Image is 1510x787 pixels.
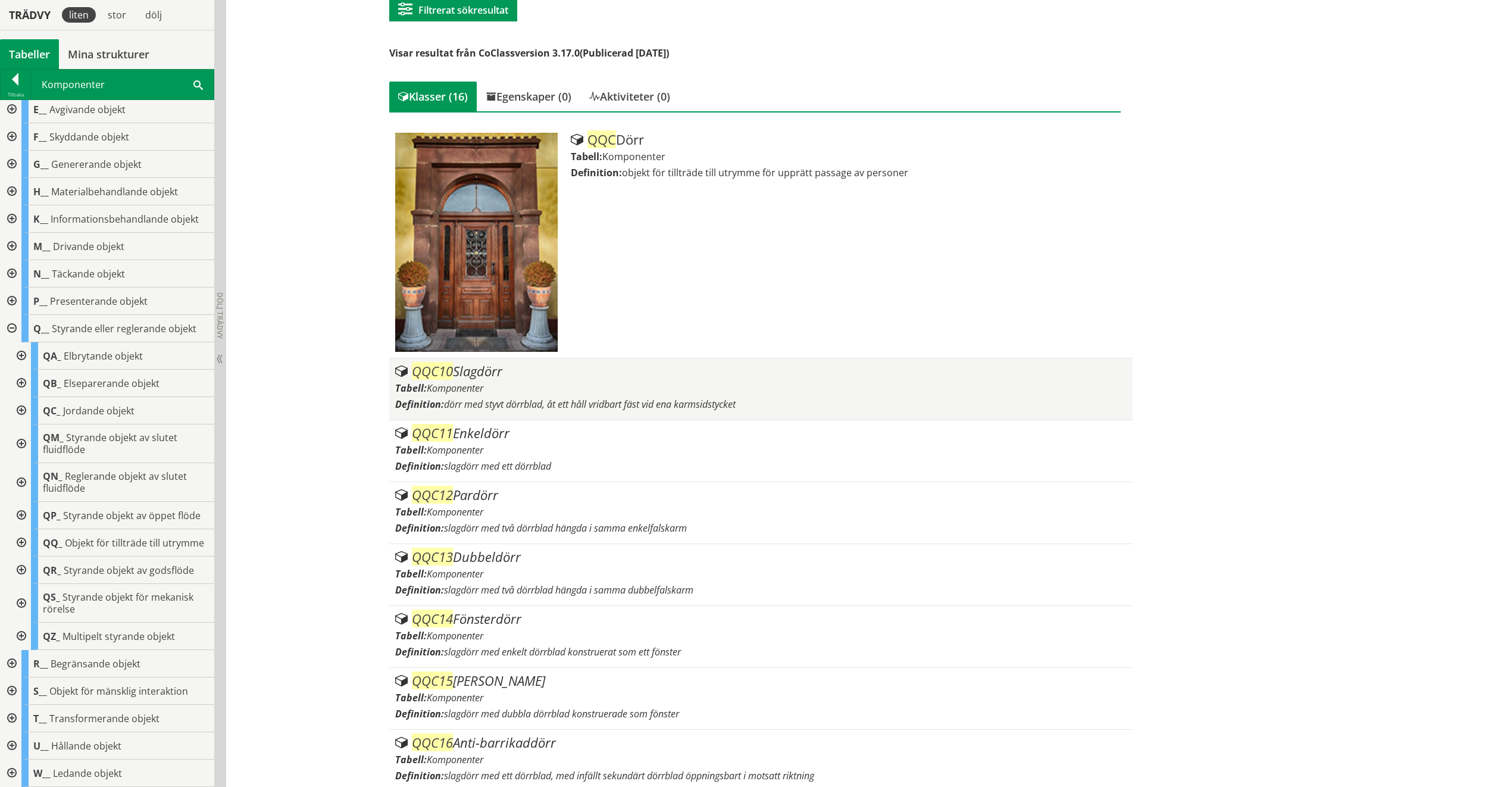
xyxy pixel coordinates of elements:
[62,630,175,643] span: Multipelt styrande objekt
[444,398,736,411] span: dörr med styvt dörrblad, åt ett håll vridbart fäst vid ena karmsidstycket
[395,521,444,535] label: Definition:
[580,82,679,111] div: Aktiviteter (0)
[33,739,49,752] span: U__
[444,707,679,720] span: slagdörr med dubbla dörrblad konstruerade som fönster
[51,739,121,752] span: Hållande objekt
[64,377,160,390] span: Elseparerande objekt
[412,424,453,442] span: QQC11
[33,685,47,698] span: S__
[43,349,61,363] span: QA_
[602,150,665,163] span: Komponenter
[427,753,483,766] span: Komponenter
[395,674,1127,688] div: [PERSON_NAME]
[101,7,133,23] div: stor
[395,753,427,766] label: Tabell:
[49,712,160,725] span: Transformerande objekt
[412,733,453,751] span: QQC16
[33,267,49,280] span: N__
[444,460,551,473] span: slagdörr med ett dörrblad
[444,521,687,535] span: slagdörr med två dörrblad hängda i samma enkelfalskarm
[571,166,622,179] label: Definition:
[412,486,453,504] span: QQC12
[33,213,48,226] span: K__
[2,8,57,21] div: Trädvy
[412,362,453,380] span: QQC10
[49,130,129,143] span: Skyddande objekt
[395,567,427,580] label: Tabell:
[43,591,60,604] span: QS_
[395,505,427,519] label: Tabell:
[395,133,558,352] img: Tabell
[427,629,483,642] span: Komponenter
[33,158,49,171] span: G__
[1,90,30,99] div: Tillbaka
[51,213,199,226] span: Informationsbehandlande objekt
[395,460,444,473] label: Definition:
[395,398,444,411] label: Definition:
[395,707,444,720] label: Definition:
[63,509,201,522] span: Styrande objekt av öppet flöde
[63,404,135,417] span: Jordande objekt
[138,7,169,23] div: dölj
[215,292,225,339] span: Dölj trädvy
[395,629,427,642] label: Tabell:
[43,431,177,456] span: Styrande objekt av slutet fluidflöde
[59,39,158,69] a: Mina strukturer
[33,657,48,670] span: R__
[193,78,203,90] span: Sök i tabellen
[444,769,814,782] span: slagdörr med ett dörrblad, med infällt sekundärt dörrblad öppningsbart i motsatt riktning
[395,736,1127,750] div: Anti-barrikaddörr
[427,691,483,704] span: Komponenter
[412,610,453,627] span: QQC14
[52,267,125,280] span: Täckande objekt
[580,46,669,60] span: (Publicerad [DATE])
[33,712,47,725] span: T__
[444,583,693,597] span: slagdörr med två dörrblad hängda i samma dubbelfalskarm
[53,767,122,780] span: Ledande objekt
[64,349,143,363] span: Elbrytande objekt
[412,548,453,566] span: QQC13
[43,470,62,483] span: QN_
[53,240,124,253] span: Drivande objekt
[43,431,64,444] span: QM_
[395,550,1127,564] div: Dubbeldörr
[571,150,602,163] label: Tabell:
[395,583,444,597] label: Definition:
[49,103,126,116] span: Avgivande objekt
[43,564,61,577] span: QR_
[33,185,49,198] span: H__
[43,509,61,522] span: QP_
[33,295,48,308] span: P__
[65,536,204,549] span: Objekt för tillträde till utrymme
[43,470,187,495] span: Reglerande objekt av slutet fluidflöde
[33,240,51,253] span: M__
[622,166,908,179] span: objekt för tillträde till utrymme för upprätt passage av personer
[33,130,47,143] span: F__
[427,505,483,519] span: Komponenter
[43,630,60,643] span: QZ_
[33,103,47,116] span: E__
[51,657,140,670] span: Begränsande objekt
[49,685,188,698] span: Objekt för mänsklig interaktion
[389,46,580,60] span: Visar resultat från CoClassversion 3.17.0
[395,691,427,704] label: Tabell:
[395,612,1127,626] div: Fönsterdörr
[427,382,483,395] span: Komponenter
[587,130,616,148] span: QQC
[395,769,444,782] label: Definition:
[51,185,178,198] span: Materialbehandlande objekt
[31,70,214,99] div: Komponenter
[395,645,444,658] label: Definition:
[33,767,51,780] span: W__
[395,488,1127,502] div: Pardörr
[412,672,453,689] span: QQC15
[33,322,49,335] span: Q__
[43,377,61,390] span: QB_
[395,426,1127,441] div: Enkeldörr
[43,591,193,616] span: Styrande objekt för mekanisk rörelse
[427,444,483,457] span: Komponenter
[571,133,1127,147] div: Dörr
[50,295,148,308] span: Presenterande objekt
[389,82,477,111] div: Klasser (16)
[51,158,142,171] span: Genererande objekt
